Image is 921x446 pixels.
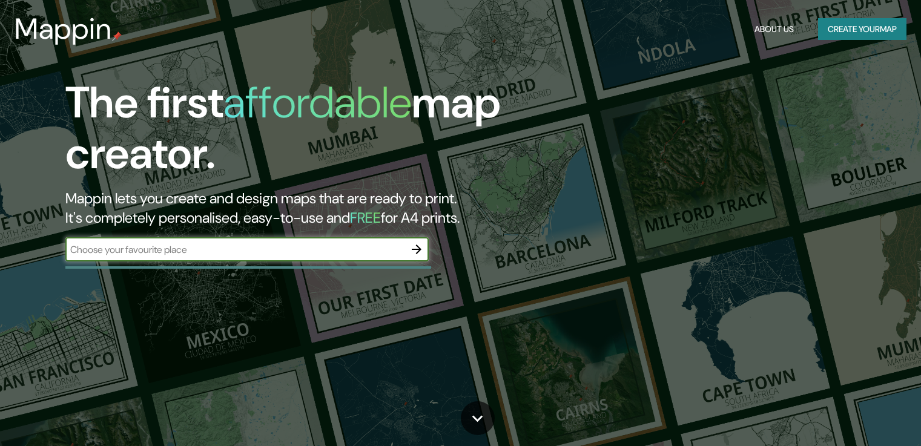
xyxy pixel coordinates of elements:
h2: Mappin lets you create and design maps that are ready to print. It's completely personalised, eas... [65,189,526,228]
h1: affordable [223,74,412,131]
h3: Mappin [15,12,112,46]
button: Create yourmap [818,18,906,41]
h5: FREE [350,208,381,227]
input: Choose your favourite place [65,243,404,257]
h1: The first map creator. [65,77,526,189]
button: About Us [750,18,799,41]
img: mappin-pin [112,31,122,41]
